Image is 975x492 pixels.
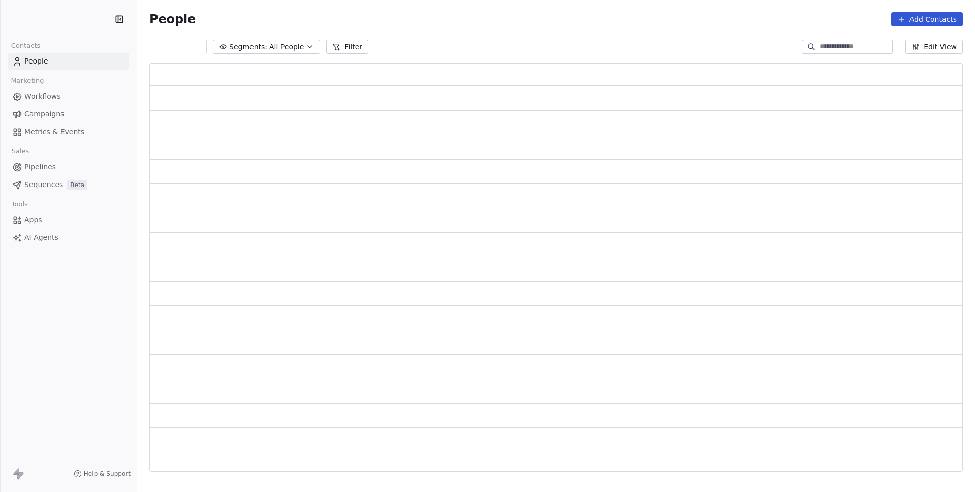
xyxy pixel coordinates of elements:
[67,180,87,190] span: Beta
[229,42,267,52] span: Segments:
[24,232,58,243] span: AI Agents
[891,12,963,26] button: Add Contacts
[8,176,129,193] a: SequencesBeta
[7,38,45,53] span: Contacts
[8,106,129,122] a: Campaigns
[326,40,368,54] button: Filter
[269,42,304,52] span: All People
[74,470,131,478] a: Help & Support
[7,197,32,212] span: Tools
[24,127,84,137] span: Metrics & Events
[8,159,129,175] a: Pipelines
[149,12,196,27] span: People
[7,144,34,159] span: Sales
[8,53,129,70] a: People
[8,124,129,140] a: Metrics & Events
[8,211,129,228] a: Apps
[84,470,131,478] span: Help & Support
[24,214,42,225] span: Apps
[24,109,64,119] span: Campaigns
[905,40,963,54] button: Edit View
[8,229,129,246] a: AI Agents
[24,91,61,102] span: Workflows
[7,73,48,88] span: Marketing
[8,88,129,105] a: Workflows
[24,56,48,67] span: People
[24,179,63,190] span: Sequences
[24,162,56,172] span: Pipelines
